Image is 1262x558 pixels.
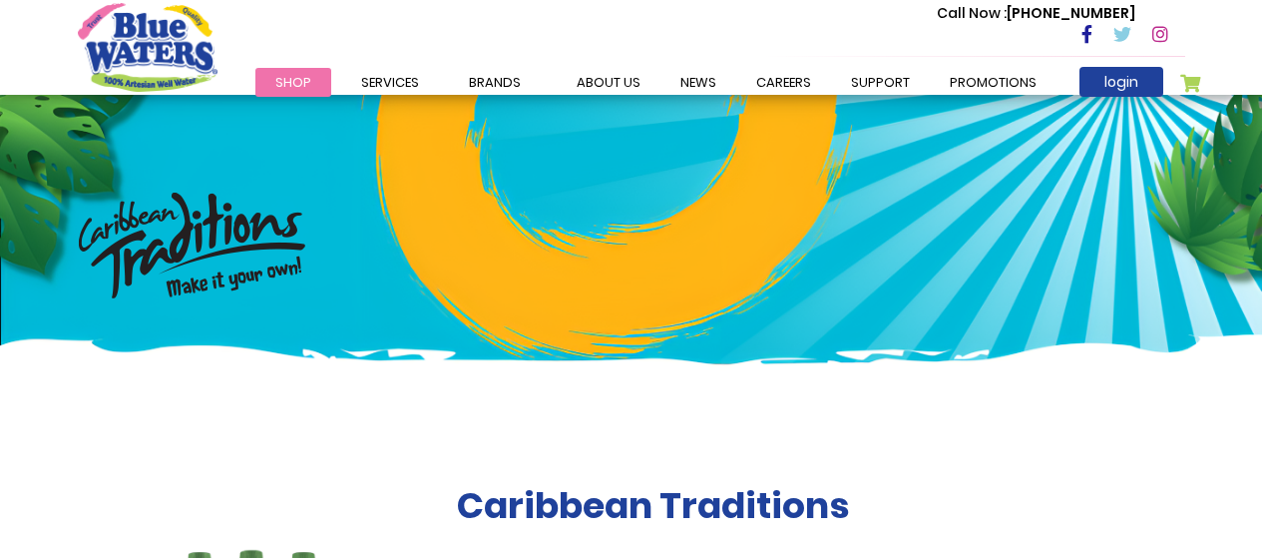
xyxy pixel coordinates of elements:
[275,73,311,92] span: Shop
[937,3,1007,23] span: Call Now :
[1079,67,1163,97] a: login
[469,73,521,92] span: Brands
[361,73,419,92] span: Services
[557,68,660,97] a: about us
[457,484,1185,527] h2: Caribbean Traditions
[660,68,736,97] a: News
[937,3,1135,24] p: [PHONE_NUMBER]
[930,68,1056,97] a: Promotions
[831,68,930,97] a: support
[78,3,217,91] a: store logo
[736,68,831,97] a: careers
